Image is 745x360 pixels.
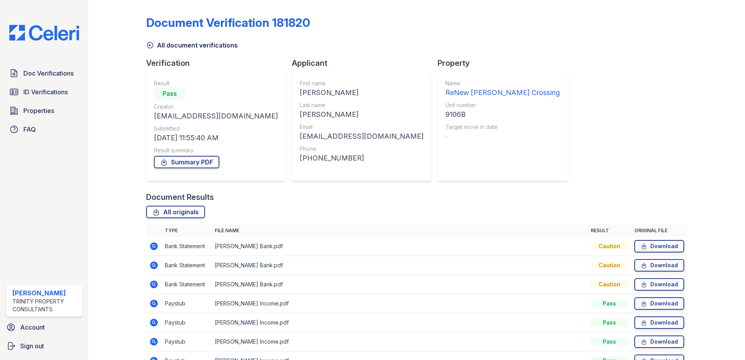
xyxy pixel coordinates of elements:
td: Paystub [162,313,212,332]
div: Pass [591,300,628,307]
div: [PERSON_NAME] [300,109,424,120]
th: File name [212,224,588,237]
div: Target move in date [445,123,560,131]
td: Bank Statement [162,256,212,275]
div: Trinity Property Consultants [12,298,79,313]
td: [PERSON_NAME] Bank.pdf [212,256,588,275]
span: Properties [23,106,54,115]
div: Result [154,79,278,87]
a: All document verifications [146,41,238,50]
td: [PERSON_NAME] Income.pdf [212,294,588,313]
div: Caution [591,281,628,288]
div: Document Results [146,192,214,203]
div: Caution [591,261,628,269]
td: [PERSON_NAME] Income.pdf [212,332,588,351]
div: Name [445,79,560,87]
span: Account [20,323,45,332]
th: Result [588,224,631,237]
div: Verification [146,58,292,69]
td: [PERSON_NAME] Bank.pdf [212,275,588,294]
a: Download [634,240,684,252]
div: Applicant [292,58,438,69]
div: 9106B [445,109,560,120]
a: Sign out [3,338,85,354]
a: Summary PDF [154,156,219,168]
td: Bank Statement [162,237,212,256]
a: ID Verifications [6,84,82,100]
span: ID Verifications [23,87,68,97]
a: Download [634,278,684,291]
div: Pass [591,319,628,326]
div: Result summary [154,146,278,154]
td: Paystub [162,294,212,313]
div: [PERSON_NAME] [12,288,79,298]
td: [PERSON_NAME] Income.pdf [212,313,588,332]
div: First name [300,79,424,87]
td: Bank Statement [162,275,212,294]
div: [EMAIL_ADDRESS][DOMAIN_NAME] [300,131,424,142]
div: Last name [300,101,424,109]
div: Document Verification 181820 [146,16,310,30]
td: Paystub [162,332,212,351]
td: [PERSON_NAME] Bank.pdf [212,237,588,256]
a: Download [634,316,684,329]
div: - [445,131,560,142]
div: ReNew [PERSON_NAME] Crossing [445,87,560,98]
div: Creator [154,103,278,111]
a: Properties [6,103,82,118]
div: Email [300,123,424,131]
span: Sign out [20,341,44,351]
div: Property [438,58,574,69]
a: Account [3,319,85,335]
a: All originals [146,206,205,218]
span: Doc Verifications [23,69,74,78]
div: Caution [591,242,628,250]
div: [DATE] 11:55:40 AM [154,132,278,143]
a: Name ReNew [PERSON_NAME] Crossing [445,79,560,98]
div: Pass [591,338,628,346]
img: CE_Logo_Blue-a8612792a0a2168367f1c8372b55b34899dd931a85d93a1a3d3e32e68fde9ad4.png [3,25,85,41]
div: [EMAIL_ADDRESS][DOMAIN_NAME] [154,111,278,122]
a: Download [634,335,684,348]
div: Unit number [445,101,560,109]
a: Download [634,259,684,272]
th: Original file [631,224,687,237]
a: Download [634,297,684,310]
th: Type [162,224,212,237]
div: [PERSON_NAME] [300,87,424,98]
div: [PHONE_NUMBER] [300,153,424,164]
span: FAQ [23,125,36,134]
a: FAQ [6,122,82,137]
div: Phone [300,145,424,153]
div: Pass [154,87,185,100]
div: Submitted [154,125,278,132]
a: Doc Verifications [6,65,82,81]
